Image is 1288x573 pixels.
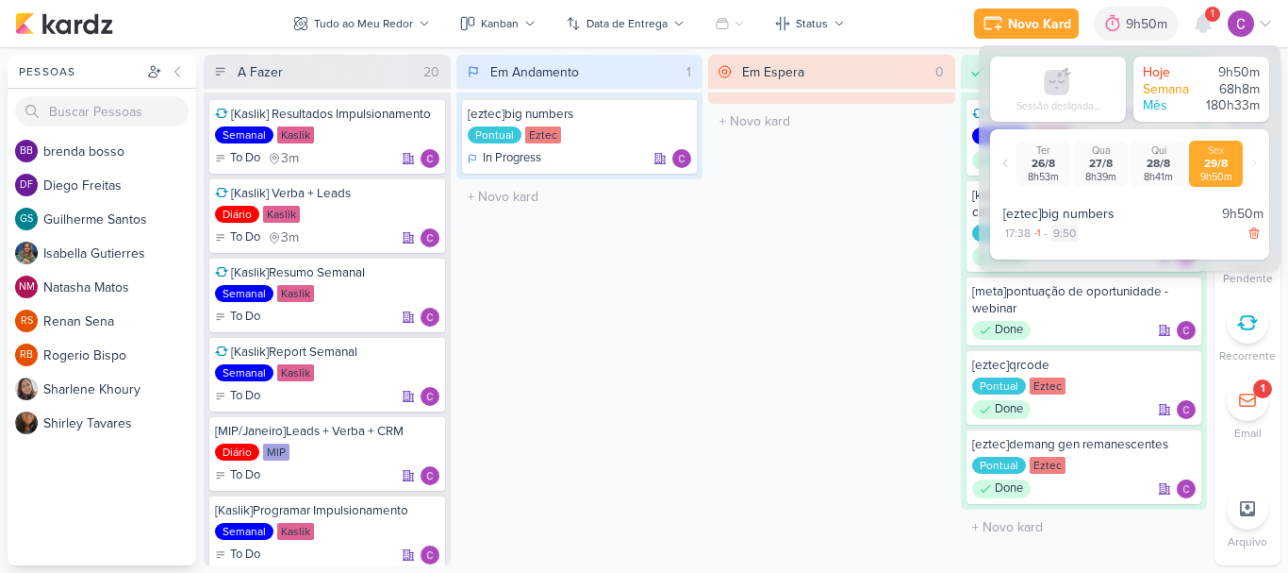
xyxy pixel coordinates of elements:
div: 0 [928,62,951,82]
div: 9h50m [1222,204,1263,224]
div: Responsável: Carlos Lima [421,149,439,168]
p: Done [995,400,1023,419]
div: 28/8 [1135,157,1181,171]
div: [eztec]big numbers [468,106,692,123]
div: Responsável: Carlos Lima [1177,400,1196,419]
div: Diário [215,444,259,461]
div: 9h50m [1193,171,1239,183]
div: 8h53m [1020,171,1066,183]
div: Ter [1020,144,1066,157]
div: 26/8 [1020,157,1066,171]
div: R e n a n S e n a [43,312,196,331]
div: Sex [1193,144,1239,157]
div: Mês [1143,97,1199,114]
div: Diego Freitas [15,174,38,196]
div: [Kaslik]Resumo Semanal [215,264,439,281]
div: [MIP/Janeiro]Leads + Verba + CRM [215,423,439,440]
div: Rogerio Bispo [15,344,38,366]
div: Done [972,480,1031,498]
img: Isabella Gutierres [15,242,38,264]
img: Carlos Lima [421,228,439,247]
div: [eztec]qrcode [972,357,1197,374]
div: Eztec [525,126,561,143]
div: Responsável: Carlos Lima [421,387,439,406]
div: Qui [1135,144,1181,157]
div: Pontual [468,126,521,143]
img: Carlos Lima [1177,480,1196,498]
div: Semanal [215,126,273,143]
div: G u i l h e r m e S a n t o s [43,210,196,229]
img: Carlos Lima [1177,400,1196,419]
div: [eztec]demang gen remanescentes [972,436,1197,453]
div: Done [972,247,1031,266]
img: Shirley Tavares [15,412,38,434]
div: último check-in há 3 meses [268,149,299,168]
div: Semanal [215,364,273,381]
button: Novo Kard [974,8,1079,39]
div: 9h50m [1126,14,1173,34]
div: [meta]pontuação de oportunidade - webinar [972,283,1197,317]
div: To Do [215,308,260,327]
div: b r e n d a b o s s o [43,142,196,161]
div: To Do [215,149,260,168]
div: Pontual [972,457,1026,474]
div: Done [972,151,1031,170]
div: Responsável: Carlos Lima [421,308,439,327]
p: NM [19,282,35,293]
p: Done [995,321,1023,340]
div: Semana [1143,81,1199,98]
div: [eztec]big numbers [1003,204,1214,224]
div: [Kaslik] Verba + Leads [215,185,439,202]
p: Arquivo [1228,533,1267,550]
div: 180h33m [1203,97,1260,114]
div: brenda bosso [15,140,38,162]
div: To Do [215,387,260,406]
div: [Kaslik]Report Semanal [215,344,439,361]
div: 29/8 [1193,157,1239,171]
img: Carlos Lima [421,387,439,406]
div: 8h41m [1135,171,1181,183]
div: 8h39m [1078,171,1124,183]
div: [kaslik]ajustes campanhas, criação campanha whats 2e3 dorms [972,187,1197,221]
div: In Progress [468,149,541,168]
input: + Novo kard [965,514,1204,541]
div: I s a b e l l a G u t i e r r e s [43,244,196,263]
p: To Do [230,466,260,485]
div: Responsável: Carlos Lima [672,149,691,168]
p: Done [995,480,1023,498]
div: 27/8 [1078,157,1124,171]
div: 9h50m [1203,64,1260,81]
div: Responsável: Carlos Lima [421,228,439,247]
div: Natasha Matos [15,276,38,298]
div: 68h8m [1203,81,1260,98]
p: To Do [230,149,260,168]
div: Sessão desligada... [1016,100,1099,112]
div: Done [972,400,1031,419]
img: Carlos Lima [421,149,439,168]
div: Renan Sena [15,310,38,332]
div: - [1040,225,1051,242]
div: Done [972,321,1031,340]
div: Em Andamento [490,62,579,82]
p: RB [20,350,33,361]
div: S h i r l e y T a v a r e s [43,413,196,433]
input: + Novo kard [712,108,951,135]
div: Responsável: Carlos Lima [421,466,439,485]
span: 3m [281,231,299,244]
div: Pontual [972,225,1026,242]
div: S h a r l e n e K h o u r y [43,379,196,399]
div: Em Espera [742,62,804,82]
p: To Do [230,228,260,247]
div: 1 [679,62,699,82]
div: MIP [263,444,289,461]
div: A Fazer [238,62,283,82]
input: + Novo kard [460,183,700,211]
div: Responsável: Carlos Lima [1177,321,1196,340]
p: To Do [230,546,260,565]
div: 9:50 [1051,225,1078,242]
p: Recorrente [1219,347,1276,364]
p: bb [20,146,33,157]
span: 3m [281,152,299,165]
p: GS [20,214,33,225]
p: To Do [230,387,260,406]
